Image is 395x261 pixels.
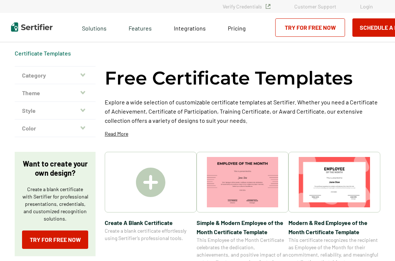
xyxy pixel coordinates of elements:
a: Certificate Templates [15,50,71,57]
p: Want to create your own design? [22,159,88,178]
img: Sertifier | Digital Credentialing Platform [11,22,53,32]
a: Integrations [174,23,206,32]
a: Login [360,3,373,10]
h1: Free Certificate Templates [105,66,353,90]
p: Explore a wide selection of customizable certificate templates at Sertifier. Whether you need a C... [105,97,380,125]
a: Customer Support [294,3,336,10]
span: Pricing [228,25,246,32]
span: Solutions [82,23,107,32]
img: Modern & Red Employee of the Month Certificate Template [299,157,370,207]
span: Create A Blank Certificate [105,218,197,227]
img: Create A Blank Certificate [136,168,165,197]
button: Theme [15,84,96,102]
a: Try for Free Now [275,18,345,37]
a: Try for Free Now [22,230,88,249]
span: Modern & Red Employee of the Month Certificate Template [288,218,380,236]
span: Create a blank certificate effortlessly using Sertifier’s professional tools. [105,227,197,242]
span: Simple & Modern Employee of the Month Certificate Template [197,218,288,236]
a: Pricing [228,23,246,32]
span: Integrations [174,25,206,32]
span: Features [129,23,152,32]
a: Verify Credentials [223,3,270,10]
button: Category [15,67,96,84]
img: Verified [266,4,270,9]
img: Simple & Modern Employee of the Month Certificate Template [207,157,278,207]
p: Create a blank certificate with Sertifier for professional presentations, credentials, and custom... [22,186,88,222]
button: Style [15,102,96,119]
button: Color [15,119,96,137]
div: Breadcrumb [15,50,71,57]
p: Read More [105,130,128,137]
